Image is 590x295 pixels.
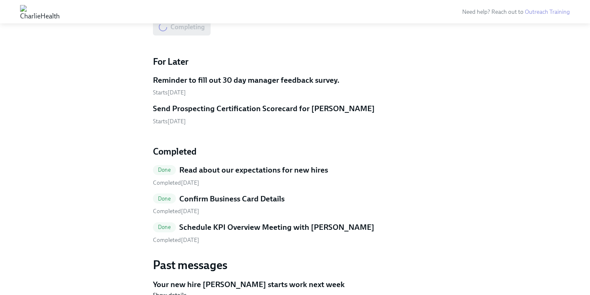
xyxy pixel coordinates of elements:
span: Monday, September 29th 2025, 7:00 am [153,89,186,96]
a: Send Prospecting Certification Scorecard for [PERSON_NAME]Starts[DATE] [153,103,437,125]
h5: Send Prospecting Certification Scorecard for [PERSON_NAME] [153,103,375,114]
span: Friday, September 5th 2025, 5:05 pm [153,179,199,186]
span: Done [153,196,176,202]
a: DoneConfirm Business Card Details Completed[DATE] [153,193,437,216]
h5: Read about our expectations for new hires [179,165,328,175]
h3: Past messages [153,257,437,272]
a: Outreach Training [525,8,570,15]
span: Thursday, September 4th 2025, 5:52 pm [153,208,199,215]
a: DoneSchedule KPI Overview Meeting with [PERSON_NAME] Completed[DATE] [153,222,437,244]
h4: For Later [153,56,437,68]
h5: Schedule KPI Overview Meeting with [PERSON_NAME] [179,222,374,233]
img: CharlieHealth [20,5,60,18]
a: Reminder to fill out 30 day manager feedback survey.Starts[DATE] [153,75,437,97]
h5: Your new hire [PERSON_NAME] starts work next week [153,279,437,290]
span: Done [153,167,176,173]
span: Monday, September 29th 2025, 7:00 am [153,118,186,125]
h5: Confirm Business Card Details [179,193,285,204]
a: DoneRead about our expectations for new hires Completed[DATE] [153,165,437,187]
h5: Reminder to fill out 30 day manager feedback survey. [153,75,340,86]
span: Done [153,224,176,230]
h4: Completed [153,145,437,158]
span: Friday, September 5th 2025, 5:05 pm [153,237,199,244]
span: Need help? Reach out to [462,8,570,15]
